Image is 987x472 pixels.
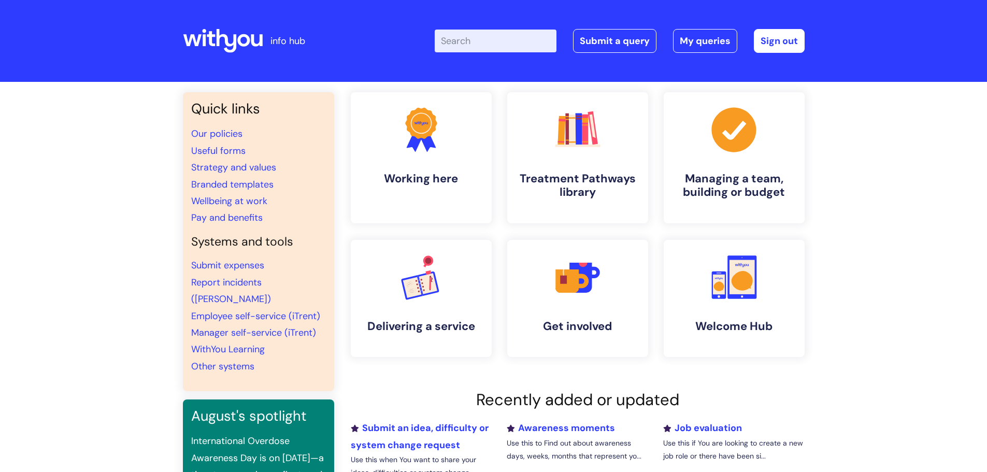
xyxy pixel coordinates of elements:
[516,172,640,199] h4: Treatment Pathways library
[191,211,263,224] a: Pay and benefits
[359,320,483,333] h4: Delivering a service
[191,343,265,355] a: WithYou Learning
[191,161,276,174] a: Strategy and values
[191,276,271,305] a: Report incidents ([PERSON_NAME])
[191,195,267,207] a: Wellbeing at work
[663,422,742,434] a: Job evaluation
[664,92,805,223] a: Managing a team, building or budget
[359,172,483,185] h4: Working here
[507,437,648,463] p: Use this to Find out about awareness days, weeks, months that represent yo...
[191,310,320,322] a: Employee self-service (iTrent)
[191,145,246,157] a: Useful forms
[664,240,805,357] a: Welcome Hub
[351,240,492,357] a: Delivering a service
[191,259,264,271] a: Submit expenses
[507,240,648,357] a: Get involved
[435,30,556,52] input: Search
[672,172,796,199] h4: Managing a team, building or budget
[191,326,316,339] a: Manager self-service (iTrent)
[573,29,656,53] a: Submit a query
[754,29,805,53] a: Sign out
[191,178,274,191] a: Branded templates
[507,422,615,434] a: Awareness moments
[516,320,640,333] h4: Get involved
[351,390,805,409] h2: Recently added or updated
[191,235,326,249] h4: Systems and tools
[351,422,489,451] a: Submit an idea, difficulty or system change request
[191,101,326,117] h3: Quick links
[270,33,305,49] p: info hub
[663,437,804,463] p: Use this if You are looking to create a new job role or there have been si...
[191,408,326,424] h3: August's spotlight
[673,29,737,53] a: My queries
[191,360,254,373] a: Other systems
[435,29,805,53] div: | -
[672,320,796,333] h4: Welcome Hub
[507,92,648,223] a: Treatment Pathways library
[351,92,492,223] a: Working here
[191,127,242,140] a: Our policies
